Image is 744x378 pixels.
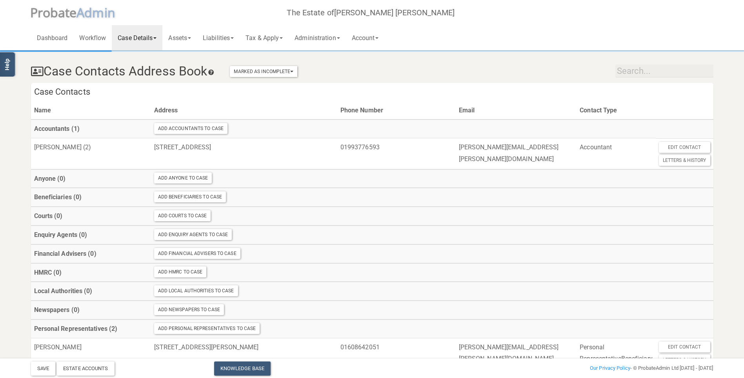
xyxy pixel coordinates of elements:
[577,101,656,120] th: Contact Type
[31,244,151,263] th: Financial Advisers (0)
[30,4,77,21] span: P
[154,266,207,277] div: Add HMRC To Case
[456,338,577,369] td: [PERSON_NAME][EMAIL_ADDRESS][PERSON_NAME][DOMAIN_NAME]
[289,25,346,50] a: Administration
[31,101,151,120] th: Name
[31,64,298,78] h3: Case Contacts Address Book
[659,341,710,352] div: Edit Contact
[337,338,456,369] td: 01608642051
[456,101,577,120] th: Email
[154,285,238,296] div: Add Local Authorities To Case
[73,25,112,50] a: Workflow
[31,169,151,188] th: Anyone (0)
[31,25,74,50] a: Dashboard
[590,365,630,371] a: Our Privacy Policy
[240,25,289,50] a: Tax & Apply
[230,66,297,77] button: Marked As Incomplete
[57,361,115,376] div: Estate Accounts
[337,138,456,169] td: 01993776593
[154,191,226,202] div: Add Beneficiaries To Case
[154,323,260,334] div: Add Personal Representatives To Case
[659,155,710,166] div: Letters & History
[615,64,713,77] input: Search...
[621,355,653,362] span: Beneficiary
[151,338,337,369] td: [STREET_ADDRESS][PERSON_NAME]
[214,361,271,376] a: Knowledge Base
[38,4,77,21] span: robate
[112,25,162,50] a: Case Details
[31,338,151,369] td: [PERSON_NAME]
[580,343,621,363] span: Personal Representative
[31,282,151,301] th: Local Authorities (0)
[197,25,240,50] a: Liabilities
[337,101,456,120] th: Phone Number
[154,248,240,259] div: Add Financial Advisers To Case
[31,226,151,244] th: Enquiry Agents (0)
[456,138,577,169] td: [PERSON_NAME][EMAIL_ADDRESS][PERSON_NAME][DOMAIN_NAME]
[659,354,710,365] div: Letters & History
[151,138,337,169] td: [STREET_ADDRESS]
[154,210,211,221] div: Add Courts To Case
[346,25,385,50] a: Account
[31,207,151,226] th: Courts (0)
[76,4,115,21] span: A
[84,4,115,21] span: dmin
[31,301,151,319] th: Newspapers (0)
[162,25,197,50] a: Assets
[488,363,719,373] div: - © ProbateAdmin Ltd [DATE] - [DATE]
[31,138,151,169] td: [PERSON_NAME] (2)
[154,304,224,315] div: Add Newspapers To Case
[154,123,227,134] div: Add Accountants To Case
[580,143,612,151] span: Accountant
[31,188,151,207] th: Beneficiaries (0)
[659,142,710,153] div: Edit Contact
[31,83,713,101] h4: Case Contacts
[31,119,151,138] th: Accountants (1)
[31,319,151,338] th: Personal Representatives (2)
[154,229,232,240] div: Add Enquiry Agents To Case
[31,263,151,282] th: HMRC (0)
[151,101,337,120] th: Address
[31,361,55,376] button: Save
[154,172,212,183] div: Add Anyone To Case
